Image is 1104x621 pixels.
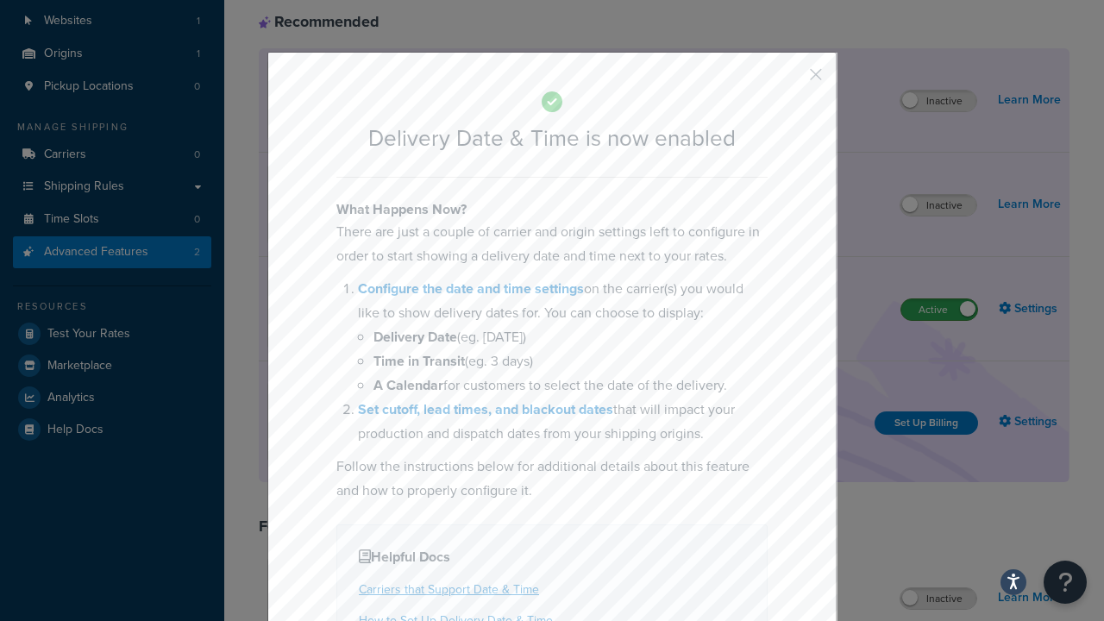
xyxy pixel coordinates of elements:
a: Configure the date and time settings [358,279,584,298]
b: Time in Transit [373,351,465,371]
p: Follow the instructions below for additional details about this feature and how to properly confi... [336,455,768,503]
a: Set cutoff, lead times, and blackout dates [358,399,613,419]
li: (eg. 3 days) [373,349,768,373]
h4: What Happens Now? [336,199,768,220]
b: A Calendar [373,375,443,395]
li: for customers to select the date of the delivery. [373,373,768,398]
p: There are just a couple of carrier and origin settings left to configure in order to start showin... [336,220,768,268]
h4: Helpful Docs [359,547,745,568]
h2: Delivery Date & Time is now enabled [336,126,768,151]
li: on the carrier(s) you would like to show delivery dates for. You can choose to display: [358,277,768,398]
b: Delivery Date [373,327,457,347]
li: (eg. [DATE]) [373,325,768,349]
li: that will impact your production and dispatch dates from your shipping origins. [358,398,768,446]
a: Carriers that Support Date & Time [359,580,539,599]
